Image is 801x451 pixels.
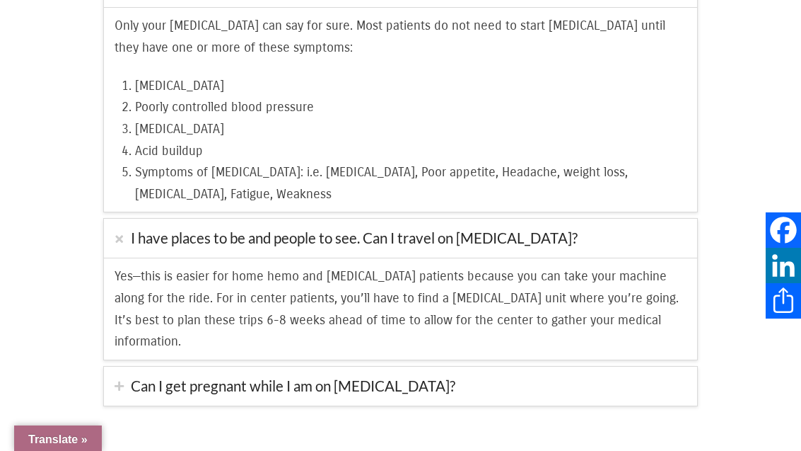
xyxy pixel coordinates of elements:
li: Poorly controlled blood pressure [135,96,686,118]
li: Acid buildup [135,140,686,162]
a: LinkedIn [766,248,801,283]
li: [MEDICAL_DATA] [135,75,686,97]
li: Symptoms of [MEDICAL_DATA]: i.e. [MEDICAL_DATA], Poor appetite, Headache, weight loss, [MEDICAL_D... [135,161,686,205]
a: Can I get pregnant while I am on [MEDICAL_DATA]? [104,367,698,406]
div: Only your [MEDICAL_DATA] can say for sure. Most patients do not need to start [MEDICAL_DATA] unti... [104,7,698,212]
span: Translate » [28,433,88,445]
a: I have places to be and people to see. Can I travel on [MEDICAL_DATA]? [104,219,698,258]
a: Facebook [766,212,801,248]
div: Yes—this is easier for home hemo and [MEDICAL_DATA] patients because you can take your machine al... [104,258,698,359]
li: [MEDICAL_DATA] [135,118,686,140]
